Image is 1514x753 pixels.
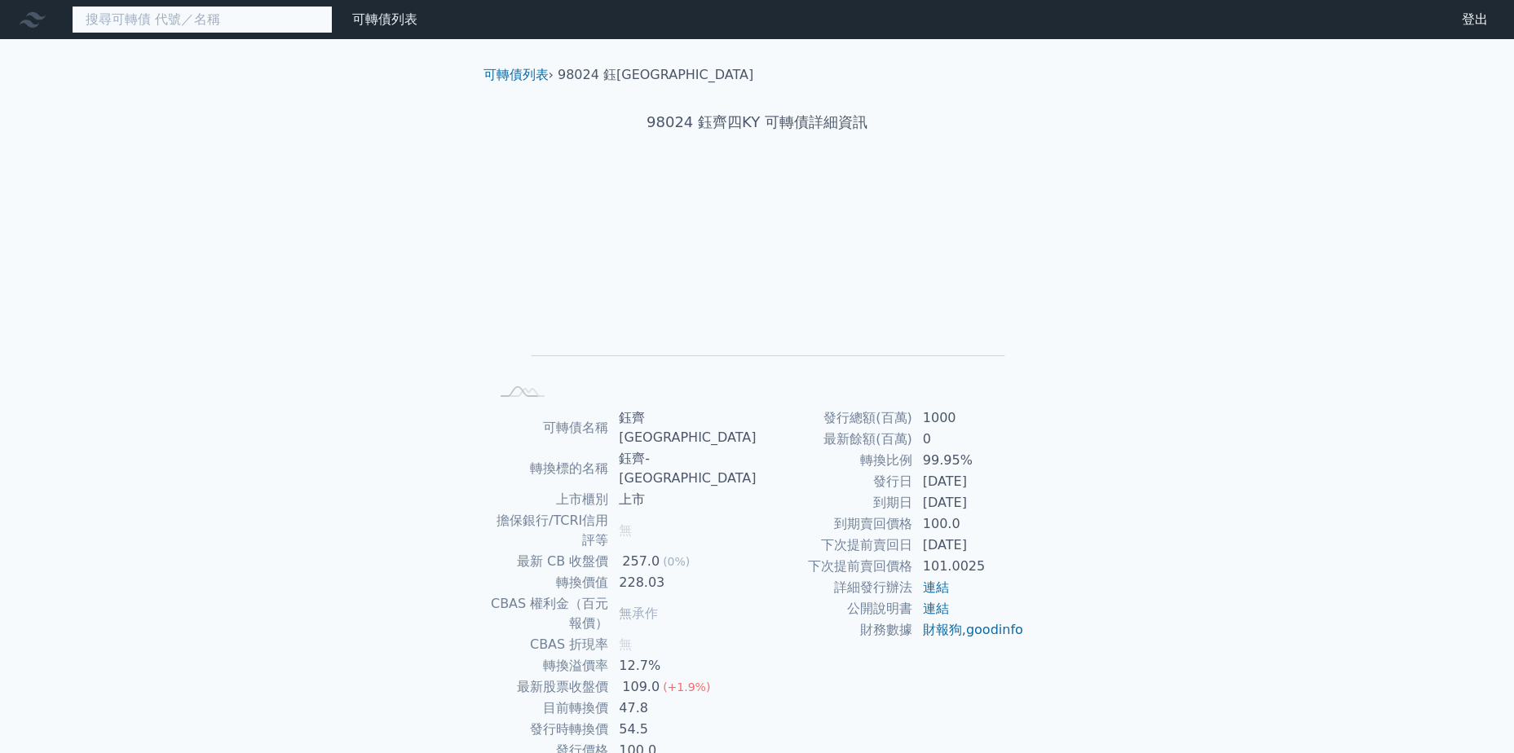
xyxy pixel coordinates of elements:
[913,492,1025,513] td: [DATE]
[619,522,632,538] span: 無
[483,65,554,85] li: ›
[609,698,757,719] td: 47.8
[913,556,1025,577] td: 101.0025
[757,577,913,598] td: 詳細發行辦法
[609,489,757,510] td: 上市
[490,634,610,655] td: CBAS 折現率
[913,471,1025,492] td: [DATE]
[663,555,690,568] span: (0%)
[1449,7,1501,33] a: 登出
[490,489,610,510] td: 上市櫃別
[913,407,1025,429] td: 1000
[757,535,913,556] td: 下次提前賣回日
[757,513,913,535] td: 到期賣回價格
[609,407,757,448] td: 鈺齊[GEOGRAPHIC_DATA]
[490,593,610,634] td: CBAS 權利金（百元報價）
[923,622,962,637] a: 財報狗
[757,471,913,492] td: 發行日
[483,67,549,82] a: 可轉債列表
[619,552,663,571] div: 257.0
[923,579,949,595] a: 連結
[757,429,913,450] td: 最新餘額(百萬)
[352,11,417,27] a: 可轉債列表
[757,619,913,641] td: 財務數據
[757,492,913,513] td: 到期日
[470,111,1044,134] h1: 98024 鈺齊四KY 可轉債詳細資訊
[757,450,913,471] td: 轉換比例
[619,636,632,652] span: 無
[913,513,1025,535] td: 100.0
[72,6,333,33] input: 搜尋可轉債 代號／名稱
[558,65,753,85] li: 98024 鈺[GEOGRAPHIC_DATA]
[490,572,610,593] td: 轉換價值
[490,510,610,551] td: 擔保銀行/TCRI信用評等
[757,407,913,429] td: 發行總額(百萬)
[913,619,1025,641] td: ,
[609,719,757,740] td: 54.5
[490,655,610,676] td: 轉換溢價率
[516,185,1005,380] g: Chart
[913,429,1025,450] td: 0
[923,601,949,616] a: 連結
[490,719,610,740] td: 發行時轉換價
[913,535,1025,556] td: [DATE]
[609,572,757,593] td: 228.03
[490,448,610,489] td: 轉換標的名稱
[490,407,610,448] td: 可轉債名稱
[966,622,1023,637] a: goodinfo
[619,677,663,697] div: 109.0
[490,551,610,572] td: 最新 CB 收盤價
[757,598,913,619] td: 公開說明書
[609,448,757,489] td: 鈺齊-[GEOGRAPHIC_DATA]
[757,556,913,577] td: 下次提前賣回價格
[913,450,1025,471] td: 99.95%
[609,655,757,676] td: 12.7%
[619,605,658,621] span: 無承作
[490,676,610,698] td: 最新股票收盤價
[490,698,610,719] td: 目前轉換價
[663,680,710,694] span: (+1.9%)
